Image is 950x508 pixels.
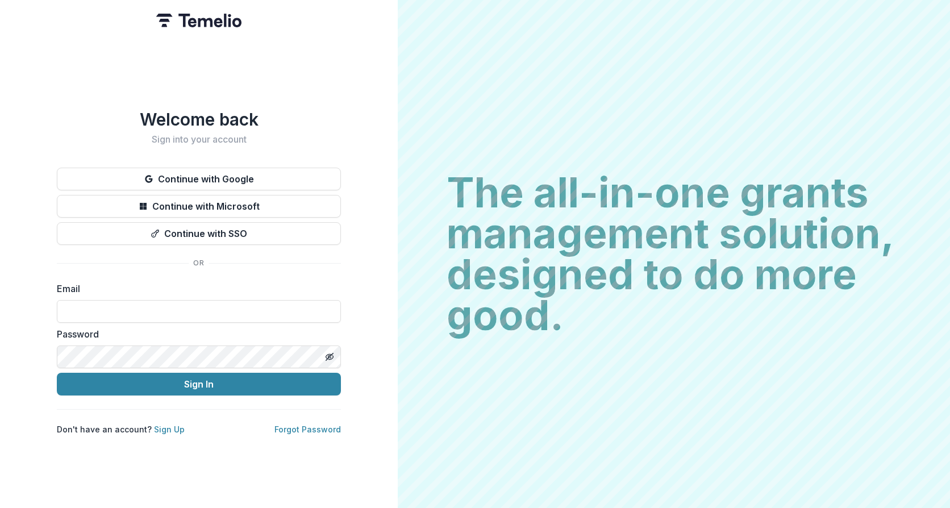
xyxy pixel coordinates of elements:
[57,282,334,295] label: Email
[57,134,341,145] h2: Sign into your account
[57,195,341,218] button: Continue with Microsoft
[274,424,341,434] a: Forgot Password
[156,14,241,27] img: Temelio
[320,348,339,366] button: Toggle password visibility
[154,424,185,434] a: Sign Up
[57,222,341,245] button: Continue with SSO
[57,327,334,341] label: Password
[57,168,341,190] button: Continue with Google
[57,423,185,435] p: Don't have an account?
[57,109,341,130] h1: Welcome back
[57,373,341,395] button: Sign In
